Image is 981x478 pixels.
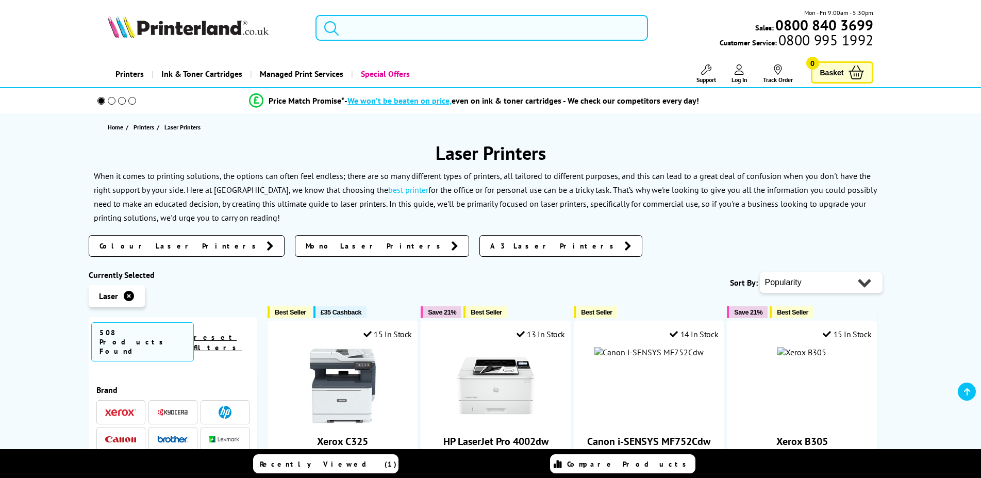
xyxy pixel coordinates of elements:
a: A3 Laser Printers [479,235,642,257]
a: Xerox B305 [776,435,828,448]
img: Xerox C325 [304,347,381,424]
a: Track Order [763,64,793,84]
span: Sort By: [730,277,758,288]
div: 14 In Stock [670,329,718,339]
span: £35 Cashback [321,308,361,316]
a: Xerox C325 [304,416,381,426]
a: Brother [157,433,188,446]
a: HP LaserJet Pro 4002dw [443,435,548,448]
li: modal_Promise [84,92,866,110]
span: Save 21% [734,308,762,316]
button: Save 21% [727,306,768,318]
span: Laser [99,291,118,301]
div: 15 In Stock [363,329,412,339]
a: Home [108,122,126,133]
a: Xerox C325 [317,435,368,448]
a: Support [696,64,716,84]
span: A4 Mono Laser Printer [426,448,565,458]
img: Xerox B305 [777,347,826,357]
span: Laser Printers [164,123,201,131]
img: Canon i-SENSYS MF752Cdw [594,347,704,357]
span: Printers [134,122,154,133]
span: A4 Mono Multifunction Laser Printer [733,448,871,458]
a: Ink & Toner Cartridges [152,61,250,87]
div: - even on ink & toner cartridges - We check our competitors every day! [344,95,699,106]
a: Mono Laser Printers [295,235,469,257]
a: HP LaserJet Pro 4002dw [457,416,535,426]
span: Price Match Promise* [269,95,344,106]
div: 15 In Stock [823,329,871,339]
span: Support [696,76,716,84]
a: Managed Print Services [250,61,351,87]
button: Save 21% [421,306,461,318]
span: Best Seller [275,308,306,316]
div: Currently Selected [89,270,258,280]
span: Basket [820,65,844,79]
span: 0800 995 1992 [777,35,873,45]
span: Ink & Toner Cartridges [161,61,242,87]
div: 13 In Stock [517,329,565,339]
img: HP LaserJet Pro 4002dw [457,347,535,424]
span: 508 Products Found [91,322,194,361]
img: HP [219,406,231,419]
span: Mono Laser Printers [306,241,446,251]
a: Compare Products [550,454,695,473]
span: Save 21% [428,308,456,316]
span: Recently Viewed (1) [260,459,397,469]
button: Best Seller [268,306,311,318]
a: best printer [388,185,428,195]
a: Log In [731,64,747,84]
img: Kyocera [157,408,188,416]
a: HP [209,406,240,419]
span: Best Seller [777,308,808,316]
img: Canon [105,436,136,443]
span: A4 Colour Multifunction Laser Printer [273,448,412,458]
img: Brother [157,436,188,443]
button: Best Seller [463,306,507,318]
a: Lexmark [209,433,240,446]
button: £35 Cashback [313,306,367,318]
span: Brand [96,385,250,395]
button: Best Seller [770,306,813,318]
p: When it comes to printing solutions, the options can often feel endless; there are so many differ... [94,171,876,223]
span: Sales: [755,23,774,32]
a: Kyocera [157,406,188,419]
a: 0800 840 3699 [774,20,873,30]
span: Best Seller [471,308,502,316]
span: Customer Service: [720,35,873,47]
span: Compare Products [567,459,692,469]
span: A3 Laser Printers [490,241,619,251]
a: Canon [105,433,136,446]
a: reset filters [194,333,242,352]
a: Special Offers [351,61,418,87]
a: Printers [134,122,157,133]
span: A4 Colour Multifunction Laser Printer [579,448,718,458]
span: Mon - Fri 9:00am - 5:30pm [804,8,873,18]
a: Canon i-SENSYS MF752Cdw [587,435,710,448]
a: Xerox [105,406,136,419]
a: Printerland Logo [108,15,303,40]
a: Printers [108,61,152,87]
a: Colour Laser Printers [89,235,285,257]
span: Best Seller [581,308,612,316]
span: 0 [806,57,819,70]
span: We won’t be beaten on price, [347,95,452,106]
a: Recently Viewed (1) [253,454,398,473]
h1: Laser Printers [89,141,893,165]
a: Basket 0 [811,61,874,84]
span: Log In [731,76,747,84]
img: Printerland Logo [108,15,269,38]
img: Xerox [105,409,136,416]
img: Lexmark [209,436,240,442]
button: Best Seller [574,306,618,318]
span: Colour Laser Printers [99,241,261,251]
b: 0800 840 3699 [775,15,873,35]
